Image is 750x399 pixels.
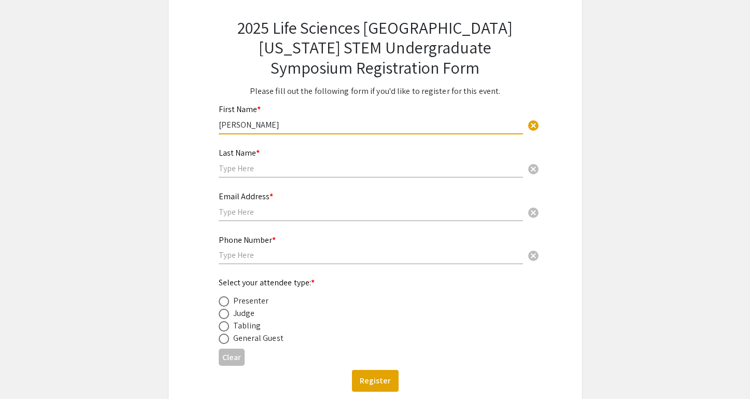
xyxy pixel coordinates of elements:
mat-label: Phone Number [219,235,276,245]
button: Register [352,370,399,392]
mat-label: First Name [219,104,261,115]
input: Type Here [219,119,523,130]
mat-label: Last Name [219,147,260,158]
p: Please fill out the following form if you'd like to register for this event. [219,85,532,98]
input: Type Here [219,250,523,260]
div: Tabling [233,320,261,332]
button: Clear [523,158,544,178]
span: cancel [527,119,540,132]
span: cancel [527,163,540,175]
div: Presenter [233,295,269,307]
div: General Guest [233,332,284,345]
span: cancel [527,207,540,219]
mat-label: Email Address [219,191,273,202]
span: cancel [527,250,540,262]
input: Type Here [219,207,523,217]
button: Clear [523,115,544,135]
button: Clear [219,349,245,366]
button: Clear [523,201,544,222]
mat-label: Select your attendee type: [219,277,315,288]
iframe: Chat [8,352,44,391]
button: Clear [523,245,544,266]
input: Type Here [219,163,523,174]
div: Judge [233,307,255,320]
h2: 2025 Life Sciences [GEOGRAPHIC_DATA][US_STATE] STEM Undergraduate Symposium Registration Form [219,18,532,77]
